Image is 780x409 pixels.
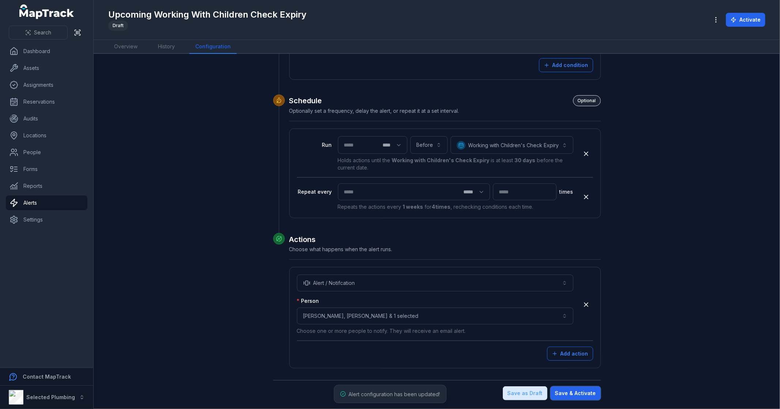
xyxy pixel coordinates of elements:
h1: Upcoming Working With Children Check Expiry [108,9,306,21]
a: Alerts [6,196,87,210]
button: Activate [726,13,765,27]
button: Save & Activate [550,386,601,400]
span: times [559,188,573,196]
button: Add condition [539,58,593,72]
button: Working with Children's Check Expiry [451,136,573,154]
a: Reservations [6,94,87,109]
p: Choose one or more people to notify. They will receive an email alert. [297,327,573,335]
strong: Selected Plumbing [26,394,75,400]
h2: Actions [289,234,601,245]
button: Add action [547,347,593,361]
a: Assets [6,61,87,75]
div: Optional [573,95,601,106]
p: Holds actions until the is at least before the current date. [338,157,573,171]
a: MapTrack [19,4,74,19]
a: Reports [6,179,87,193]
a: Forms [6,162,87,176]
a: Assignments [6,78,87,92]
a: Overview [108,40,143,54]
a: History [152,40,181,54]
button: [PERSON_NAME], [PERSON_NAME] & 1 selected [297,308,573,324]
span: Choose what happens when the alert runs. [289,246,392,252]
button: Save as Draft [503,386,547,400]
p: Repeats the actions every for , rechecking conditions each time. [338,203,573,211]
label: Repeat every [297,188,332,196]
a: Audits [6,111,87,126]
a: People [6,145,87,160]
a: Settings [6,212,87,227]
button: Alert / Notifcation [297,275,573,291]
strong: 30 days [515,157,536,163]
span: Search [34,29,51,36]
strong: 4 times [432,204,451,210]
a: Configuration [189,40,237,54]
label: Run [297,141,332,149]
span: Alert configuration has been updated! [349,391,440,397]
span: Optionally set a frequency, delay the alert, or repeat it at a set interval. [289,108,459,114]
button: Search [9,26,68,40]
strong: 1 weeks [403,204,423,210]
a: Locations [6,128,87,143]
strong: Working with Children's Check Expiry [392,157,490,163]
label: Person [297,297,319,305]
button: Before [410,136,448,154]
div: Draft [108,21,128,31]
h2: Schedule [289,95,601,106]
a: Dashboard [6,44,87,59]
strong: Contact MapTrack [23,373,71,380]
